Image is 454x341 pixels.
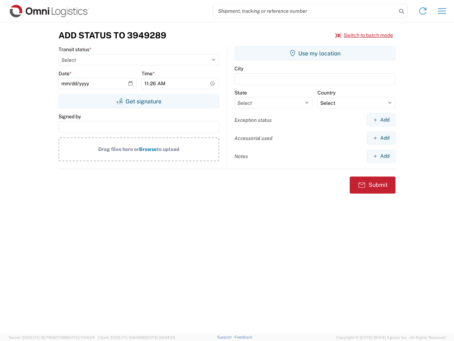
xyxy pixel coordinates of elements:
[367,113,395,126] button: Add
[9,335,95,340] span: Server: 2025.17.0-327f6347098
[350,177,395,194] button: Submit
[335,29,393,41] button: Switch to batch mode
[234,65,243,72] label: City
[234,90,247,96] label: State
[217,335,235,339] a: Support
[59,113,81,120] label: Signed by
[142,70,155,77] label: Time
[157,146,179,152] span: to upload
[139,146,157,152] span: Browse
[317,90,336,96] label: Country
[234,153,248,159] label: Notes
[234,335,253,339] a: Feedback
[145,335,175,340] span: [DATE] 08:44:20
[336,334,445,341] span: Copyright © [DATE]-[DATE] Agistix Inc., All Rights Reserved
[59,46,92,53] label: Transit status
[98,335,175,340] span: Client: 2025.17.0-5dd568f
[234,117,272,123] label: Exception status
[367,131,395,145] button: Add
[59,30,166,40] h3: Add Status to 3949289
[213,4,397,18] input: Shipment, tracking or reference number
[234,46,395,60] button: Use my location
[67,335,95,340] span: [DATE] 11:04:24
[367,150,395,163] button: Add
[98,146,139,152] span: Drag files here or
[59,70,72,77] label: Date
[59,94,219,108] button: Get signature
[234,135,272,141] label: Accessorial used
